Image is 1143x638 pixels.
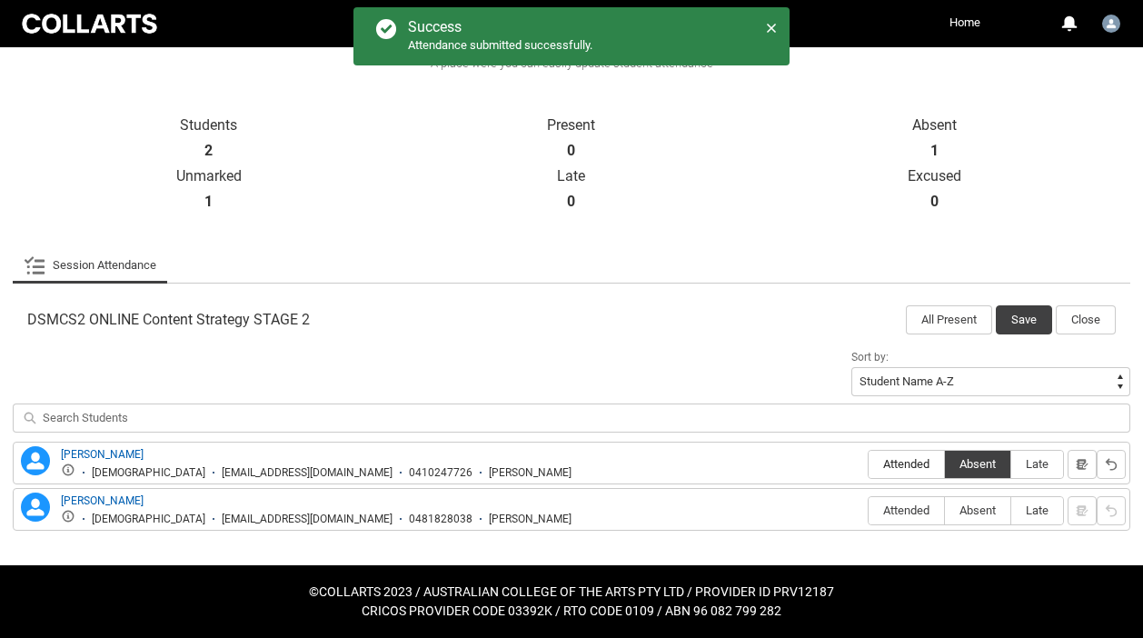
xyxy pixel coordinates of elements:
div: [PERSON_NAME] [489,466,571,480]
p: Unmarked [27,167,390,185]
p: Absent [753,116,1116,135]
div: [DEMOGRAPHIC_DATA] [92,466,205,480]
p: Late [390,167,752,185]
button: Close [1056,305,1116,334]
span: Attended [869,503,944,517]
a: Home [945,9,985,36]
span: Sort by: [851,351,889,364]
button: Save [996,305,1052,334]
span: DSMCS2 ONLINE Content Strategy STAGE 2 [27,311,310,329]
div: 0410247726 [409,466,472,480]
div: [EMAIL_ADDRESS][DOMAIN_NAME] [222,466,393,480]
a: [PERSON_NAME] [61,494,144,507]
div: 0481828038 [409,513,472,526]
strong: 2 [204,142,213,160]
lightning-icon: Thomas Hurley [21,493,50,522]
span: Absent [945,503,1010,517]
p: Present [390,116,752,135]
input: Search Students [13,404,1130,433]
div: Success [408,18,592,36]
div: A place were you can easily update student attendance [11,55,1132,73]
span: Absent [945,457,1010,471]
li: Session Attendance [13,247,167,284]
p: Excused [753,167,1116,185]
span: Attended [869,457,944,471]
strong: 0 [567,193,575,211]
button: Notes [1068,450,1097,479]
button: Reset [1097,450,1126,479]
span: Attendance submitted successfully. [408,38,592,52]
strong: 0 [567,142,575,160]
strong: 1 [204,193,213,211]
img: Faculty.lwatson [1102,15,1120,33]
lightning-icon: Krishni D'Alberto-Taylor [21,446,50,475]
button: All Present [906,305,992,334]
strong: 0 [930,193,939,211]
div: [PERSON_NAME] [489,513,571,526]
div: [DEMOGRAPHIC_DATA] [92,513,205,526]
button: Reset [1097,496,1126,525]
p: Students [27,116,390,135]
strong: 1 [930,142,939,160]
span: Late [1011,503,1063,517]
a: Session Attendance [24,247,156,284]
div: [EMAIL_ADDRESS][DOMAIN_NAME] [222,513,393,526]
button: User Profile Faculty.lwatson [1098,7,1125,36]
a: [PERSON_NAME] [61,448,144,461]
span: Late [1011,457,1063,471]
